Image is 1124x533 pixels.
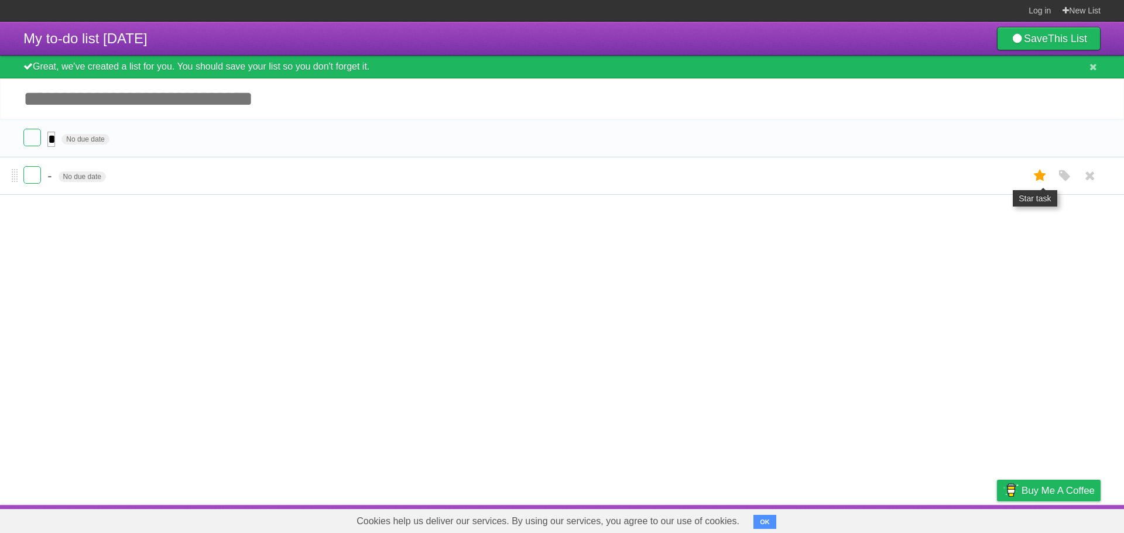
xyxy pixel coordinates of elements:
span: Buy me a coffee [1022,480,1095,501]
span: - [47,169,54,183]
a: About [841,508,866,530]
label: Done [23,166,41,184]
a: Terms [942,508,968,530]
button: OK [753,515,776,529]
a: Suggest a feature [1027,508,1101,530]
label: Star task [1029,166,1051,185]
a: Privacy [982,508,1012,530]
a: Buy me a coffee [997,480,1101,501]
a: Developers [880,508,927,530]
img: Buy me a coffee [1003,480,1019,500]
span: Cookies help us deliver our services. By using our services, you agree to our use of cookies. [345,510,751,533]
span: No due date [61,134,109,145]
span: No due date [59,171,106,182]
label: Done [23,129,41,146]
b: This List [1048,33,1087,44]
a: SaveThis List [997,27,1101,50]
span: My to-do list [DATE] [23,30,148,46]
